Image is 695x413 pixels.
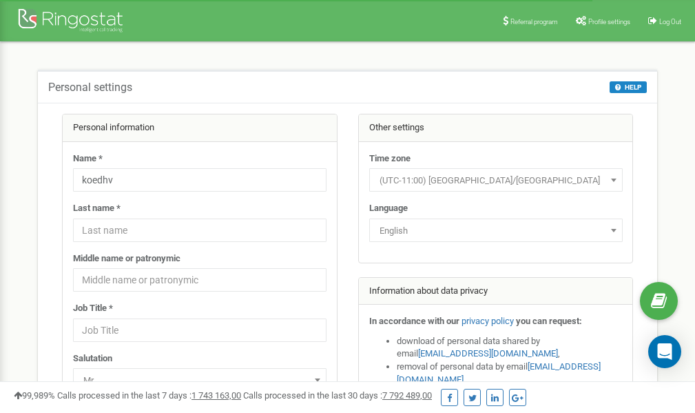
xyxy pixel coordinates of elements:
input: Last name [73,219,326,242]
span: 99,989% [14,390,55,401]
input: Job Title [73,319,326,342]
span: (UTC-11:00) Pacific/Midway [369,168,623,192]
label: Job Title * [73,302,113,315]
input: Middle name or patronymic [73,268,326,292]
h5: Personal settings [48,81,132,94]
input: Name [73,168,326,192]
div: Open Intercom Messenger [648,335,681,368]
span: (UTC-11:00) Pacific/Midway [374,171,618,190]
a: [EMAIL_ADDRESS][DOMAIN_NAME] [418,348,558,359]
label: Salutation [73,352,112,365]
span: Mr. [78,371,322,390]
span: Referral program [510,18,558,26]
label: Language [369,202,408,215]
span: English [369,219,623,242]
button: HELP [610,81,647,93]
span: Profile settings [588,18,630,26]
span: Log Out [659,18,681,26]
span: Calls processed in the last 30 days : [243,390,432,401]
li: download of personal data shared by email , [397,335,623,361]
div: Personal information [63,114,337,142]
label: Time zone [369,152,411,165]
label: Middle name or patronymic [73,252,180,265]
u: 7 792 489,00 [382,390,432,401]
div: Other settings [359,114,633,142]
span: English [374,221,618,241]
strong: In accordance with our [369,316,459,326]
label: Name * [73,152,103,165]
label: Last name * [73,202,121,215]
li: removal of personal data by email , [397,361,623,386]
strong: you can request: [516,316,582,326]
span: Mr. [73,368,326,392]
div: Information about data privacy [359,278,633,305]
a: privacy policy [461,316,514,326]
span: Calls processed in the last 7 days : [57,390,241,401]
u: 1 743 163,00 [191,390,241,401]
